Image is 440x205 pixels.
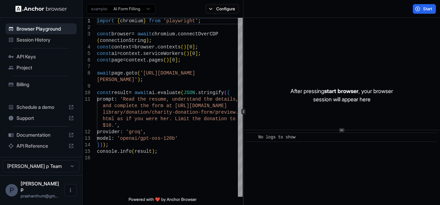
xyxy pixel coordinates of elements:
[163,18,198,24] span: 'playwright'
[82,50,90,57] div: 5
[146,57,149,63] span: .
[126,57,146,63] span: context
[189,51,192,56] span: [
[82,64,90,70] div: 7
[181,90,184,95] span: (
[97,44,111,50] span: const
[149,90,155,95] span: ai
[195,44,198,50] span: ;
[175,57,178,63] span: ]
[134,44,155,50] span: browser
[129,90,131,95] span: =
[103,110,239,115] span: library/donation/charity-donation-form/preview.
[146,38,149,43] span: )
[97,51,111,56] span: const
[123,70,126,76] span: .
[152,31,175,37] span: chromium
[5,184,18,196] div: P
[184,51,186,56] span: (
[82,44,90,50] div: 4
[100,142,102,148] span: )
[82,129,90,135] div: 12
[103,103,227,109] span: and complete the form at [URL][DOMAIN_NAME]
[192,51,195,56] span: 0
[120,51,140,56] span: context
[5,79,77,90] div: Billing
[290,87,393,103] p: After pressing , your browser session will appear here
[82,96,90,103] div: 11
[189,44,192,50] span: 0
[157,44,180,50] span: contexts
[82,57,90,64] div: 6
[82,155,90,161] div: 16
[178,57,180,63] span: ;
[186,44,189,50] span: [
[97,90,111,95] span: const
[16,36,74,43] span: Session History
[106,142,108,148] span: ;
[117,149,120,154] span: .
[5,140,77,151] div: API Reference
[5,129,77,140] div: Documentation
[126,129,143,135] span: 'groq'
[137,31,152,37] span: await
[82,135,90,142] div: 13
[97,38,100,43] span: (
[5,102,77,113] div: Schedule a demo
[97,142,100,148] span: }
[97,77,137,82] span: [PERSON_NAME]'
[169,57,172,63] span: [
[91,6,108,12] span: example:
[184,44,186,50] span: )
[120,18,143,24] span: chromium
[184,90,195,95] span: JSON
[103,123,117,128] span: $10.'
[137,77,140,82] span: )
[140,77,143,82] span: ;
[155,44,157,50] span: .
[117,136,178,141] span: 'openai/gpt-oss-120b'
[111,57,123,63] span: page
[15,5,67,12] img: Anchor Logo
[82,31,90,37] div: 3
[82,142,90,148] div: 14
[97,18,114,24] span: import
[111,51,117,56] span: ai
[5,62,77,73] div: Project
[134,90,149,95] span: await
[97,70,111,76] span: await
[140,70,195,76] span: '[URL][DOMAIN_NAME]
[152,149,155,154] span: )
[181,44,184,50] span: (
[111,90,129,95] span: result
[155,90,157,95] span: .
[149,18,161,24] span: from
[82,18,90,24] div: 1
[149,38,152,43] span: ;
[120,96,238,102] span: 'Read the resume, understand the details,
[258,135,296,140] span: No logs to show
[16,64,74,71] span: Project
[195,51,198,56] span: ]
[134,149,152,154] span: result
[175,31,178,37] span: .
[172,57,175,63] span: 0
[137,70,140,76] span: (
[132,44,134,50] span: =
[97,149,117,154] span: console
[120,149,132,154] span: info
[149,57,163,63] span: pages
[186,51,189,56] span: )
[97,31,111,37] span: const
[198,51,201,56] span: ;
[103,116,235,122] span: html as if you were her. Limit the donation to
[64,184,77,196] button: Open menu
[5,34,77,45] div: Session History
[413,4,436,14] button: Start
[423,6,433,12] span: Start
[16,132,66,138] span: Documentation
[82,148,90,155] div: 15
[129,197,197,205] span: Powered with ❤️ by Anchor Browser
[97,129,120,135] span: provider
[224,90,227,95] span: (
